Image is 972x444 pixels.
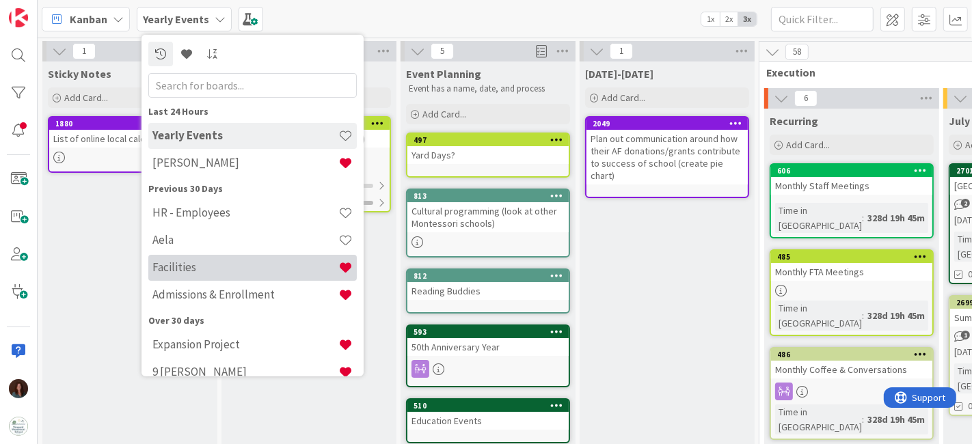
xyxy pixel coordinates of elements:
div: Monthly Staff Meetings [771,177,932,195]
div: 1880 [55,119,211,128]
span: 2025-2026 [585,67,653,81]
span: Kanban [70,11,107,27]
div: Time in [GEOGRAPHIC_DATA] [775,203,862,233]
span: Add Card... [64,92,108,104]
div: 497Yard Days? [407,134,569,164]
img: RF [9,379,28,398]
a: 497Yard Days? [406,133,570,178]
div: 510 [414,401,569,411]
div: 813 [407,190,569,202]
span: : [862,210,864,225]
input: Quick Filter... [771,7,874,31]
div: 606 [771,165,932,177]
h4: Facilities [152,260,338,274]
div: 812Reading Buddies [407,270,569,300]
div: 812 [407,270,569,282]
span: July [949,114,970,128]
div: 2049Plan out communication around how their AF donations/grants contribute to success of school (... [586,117,748,184]
span: Add Card... [602,92,645,104]
div: Over 30 days [148,313,357,327]
span: 1 [72,43,96,59]
div: 593 [414,327,569,337]
span: 3x [738,12,757,26]
div: Previous 30 Days [148,181,357,195]
div: 813 [414,191,569,201]
div: 486 [771,348,932,361]
div: 510 [407,400,569,412]
span: Sticky Notes [48,67,111,81]
span: 2x [720,12,738,26]
a: 510Education Events [406,398,570,443]
div: 510Education Events [407,400,569,430]
b: Yearly Events [143,12,209,26]
div: Time in [GEOGRAPHIC_DATA] [775,301,862,331]
div: Last 24 Hours [148,104,357,118]
span: Event Planning [406,67,481,81]
span: 6 [794,90,818,107]
a: 1880List of online local calendars [48,116,212,173]
div: 2049 [586,117,748,130]
a: 812Reading Buddies [406,268,570,314]
span: Recurring [770,114,818,128]
div: 813Cultural programming (look at other Montessori schools) [407,190,569,232]
div: List of online local calendars [49,130,211,148]
div: 2049 [593,119,748,128]
h4: Expansion Project [152,337,338,351]
p: Event has a name, date, and process [409,83,567,94]
div: Yard Days? [407,146,569,164]
span: 58 [785,44,809,60]
a: 2049Plan out communication around how their AF donations/grants contribute to success of school (... [585,116,749,198]
h4: Admissions & Enrollment [152,288,338,301]
div: 485Monthly FTA Meetings [771,251,932,281]
div: 497 [407,134,569,146]
span: 5 [431,43,454,59]
a: 606Monthly Staff MeetingsTime in [GEOGRAPHIC_DATA]:328d 19h 45m [770,163,934,238]
h4: [PERSON_NAME] [152,156,338,169]
div: Monthly Coffee & Conversations [771,361,932,378]
div: 485 [771,251,932,263]
h4: Yearly Events [152,128,338,142]
div: 593 [407,326,569,338]
span: 2 [961,199,970,208]
h4: 9 [PERSON_NAME] [152,365,338,378]
div: Education Events [407,412,569,430]
div: 328d 19h 45m [864,308,928,323]
span: Add Card... [786,139,830,151]
div: 59350th Anniversary Year [407,326,569,356]
img: avatar [9,417,28,436]
a: 486Monthly Coffee & ConversationsTime in [GEOGRAPHIC_DATA]:328d 19h 45m [770,347,934,440]
div: Plan out communication around how their AF donations/grants contribute to success of school (crea... [586,130,748,184]
span: : [862,412,864,427]
div: 50th Anniversary Year [407,338,569,356]
div: 497 [414,135,569,145]
span: 1 [610,43,633,59]
span: 1x [701,12,720,26]
div: 328d 19h 45m [864,412,928,427]
div: Cultural programming (look at other Montessori schools) [407,202,569,232]
div: 1880 [49,117,211,130]
div: 606Monthly Staff Meetings [771,165,932,195]
h4: HR - Employees [152,206,338,219]
span: Support [29,2,62,18]
img: Visit kanbanzone.com [9,8,28,27]
div: Monthly FTA Meetings [771,263,932,281]
div: 328d 19h 45m [864,210,928,225]
h4: Aela [152,233,338,247]
div: 486 [777,350,932,359]
span: 1 [961,331,970,339]
div: 812 [414,271,569,281]
div: 485 [777,252,932,262]
input: Search for boards... [148,72,357,97]
div: 486Monthly Coffee & Conversations [771,348,932,378]
a: 813Cultural programming (look at other Montessori schools) [406,189,570,258]
a: 59350th Anniversary Year [406,324,570,387]
a: 485Monthly FTA MeetingsTime in [GEOGRAPHIC_DATA]:328d 19h 45m [770,249,934,336]
div: 1880List of online local calendars [49,117,211,148]
div: 606 [777,166,932,176]
div: Reading Buddies [407,282,569,300]
span: Add Card... [422,108,466,120]
div: Time in [GEOGRAPHIC_DATA] [775,404,862,434]
span: : [862,308,864,323]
